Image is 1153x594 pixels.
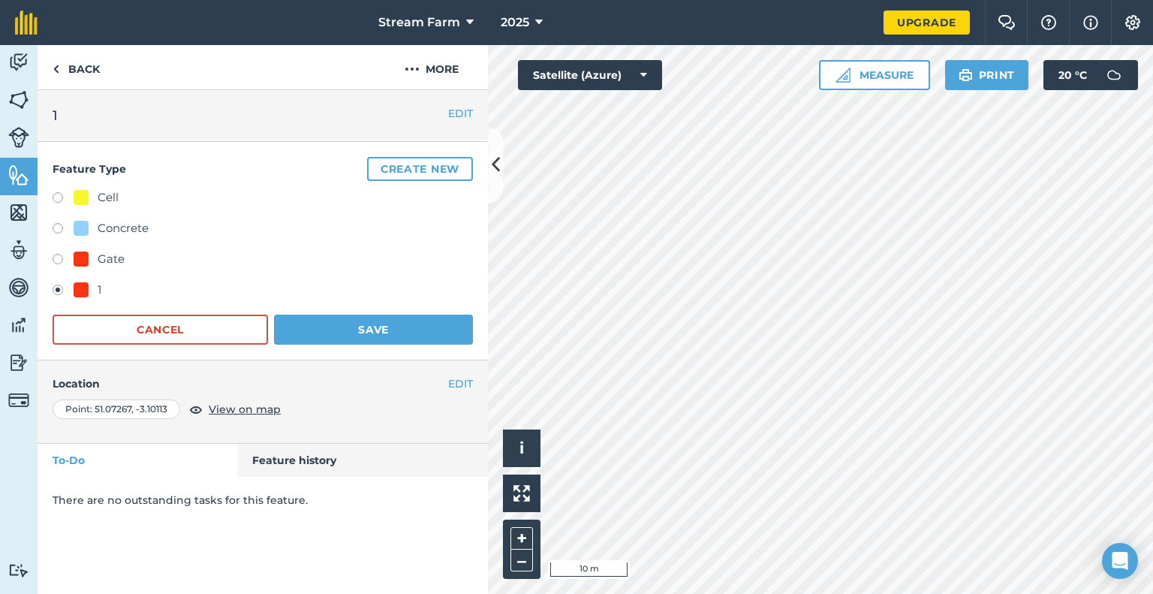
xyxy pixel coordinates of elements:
button: Cancel [53,315,268,345]
button: i [503,430,540,467]
div: Cell [98,188,119,207]
span: i [519,439,524,457]
button: Save [274,315,473,345]
div: Open Intercom Messenger [1102,543,1138,579]
a: Upgrade [884,11,970,35]
h4: Feature Type [53,157,473,181]
h4: Location [53,375,473,392]
button: Print [945,60,1029,90]
img: svg+xml;base64,PD94bWwgdmVyc2lvbj0iMS4wIiBlbmNvZGluZz0idXRmLTgiPz4KPCEtLSBHZW5lcmF0b3I6IEFkb2JlIE... [8,351,29,374]
button: View on map [189,400,281,418]
button: + [510,527,533,550]
button: EDIT [448,105,473,122]
img: svg+xml;base64,PD94bWwgdmVyc2lvbj0iMS4wIiBlbmNvZGluZz0idXRmLTgiPz4KPCEtLSBHZW5lcmF0b3I6IEFkb2JlIE... [8,390,29,411]
span: Stream Farm [378,14,460,32]
img: svg+xml;base64,PHN2ZyB4bWxucz0iaHR0cDovL3d3dy53My5vcmcvMjAwMC9zdmciIHdpZHRoPSI1NiIgaGVpZ2h0PSI2MC... [8,89,29,111]
img: svg+xml;base64,PHN2ZyB4bWxucz0iaHR0cDovL3d3dy53My5vcmcvMjAwMC9zdmciIHdpZHRoPSI5IiBoZWlnaHQ9IjI0Ii... [53,60,59,78]
img: svg+xml;base64,PD94bWwgdmVyc2lvbj0iMS4wIiBlbmNvZGluZz0idXRmLTgiPz4KPCEtLSBHZW5lcmF0b3I6IEFkb2JlIE... [8,314,29,336]
button: – [510,550,533,571]
button: Measure [819,60,930,90]
div: Concrete [98,219,149,237]
img: svg+xml;base64,PD94bWwgdmVyc2lvbj0iMS4wIiBlbmNvZGluZz0idXRmLTgiPz4KPCEtLSBHZW5lcmF0b3I6IEFkb2JlIE... [8,276,29,299]
div: Point : 51.07267 , -3.10113 [53,400,180,419]
img: A cog icon [1124,15,1142,30]
img: svg+xml;base64,PD94bWwgdmVyc2lvbj0iMS4wIiBlbmNvZGluZz0idXRmLTgiPz4KPCEtLSBHZW5lcmF0b3I6IEFkb2JlIE... [8,127,29,148]
img: svg+xml;base64,PD94bWwgdmVyc2lvbj0iMS4wIiBlbmNvZGluZz0idXRmLTgiPz4KPCEtLSBHZW5lcmF0b3I6IEFkb2JlIE... [8,239,29,261]
img: svg+xml;base64,PHN2ZyB4bWxucz0iaHR0cDovL3d3dy53My5vcmcvMjAwMC9zdmciIHdpZHRoPSIxOSIgaGVpZ2h0PSIyNC... [959,66,973,84]
h2: 1 [53,105,473,126]
img: svg+xml;base64,PHN2ZyB4bWxucz0iaHR0cDovL3d3dy53My5vcmcvMjAwMC9zdmciIHdpZHRoPSIxNyIgaGVpZ2h0PSIxNy... [1083,14,1098,32]
p: There are no outstanding tasks for this feature. [53,492,473,508]
a: Feature history [237,444,489,477]
button: EDIT [448,375,473,392]
button: Satellite (Azure) [518,60,662,90]
img: Ruler icon [835,68,850,83]
button: More [375,45,488,89]
img: svg+xml;base64,PHN2ZyB4bWxucz0iaHR0cDovL3d3dy53My5vcmcvMjAwMC9zdmciIHdpZHRoPSI1NiIgaGVpZ2h0PSI2MC... [8,164,29,186]
button: Create new [367,157,473,181]
img: svg+xml;base64,PD94bWwgdmVyc2lvbj0iMS4wIiBlbmNvZGluZz0idXRmLTgiPz4KPCEtLSBHZW5lcmF0b3I6IEFkb2JlIE... [8,563,29,577]
img: Four arrows, one pointing top left, one top right, one bottom right and the last bottom left [513,485,530,502]
img: svg+xml;base64,PD94bWwgdmVyc2lvbj0iMS4wIiBlbmNvZGluZz0idXRmLTgiPz4KPCEtLSBHZW5lcmF0b3I6IEFkb2JlIE... [8,51,29,74]
img: svg+xml;base64,PHN2ZyB4bWxucz0iaHR0cDovL3d3dy53My5vcmcvMjAwMC9zdmciIHdpZHRoPSI1NiIgaGVpZ2h0PSI2MC... [8,201,29,224]
img: fieldmargin Logo [15,11,38,35]
div: 1 [98,281,101,299]
img: A question mark icon [1040,15,1058,30]
div: Gate [98,250,125,268]
a: Back [38,45,115,89]
img: svg+xml;base64,PD94bWwgdmVyc2lvbj0iMS4wIiBlbmNvZGluZz0idXRmLTgiPz4KPCEtLSBHZW5lcmF0b3I6IEFkb2JlIE... [1099,60,1129,90]
span: View on map [209,401,281,418]
span: 20 ° C [1058,60,1087,90]
span: 2025 [501,14,529,32]
img: svg+xml;base64,PHN2ZyB4bWxucz0iaHR0cDovL3d3dy53My5vcmcvMjAwMC9zdmciIHdpZHRoPSIyMCIgaGVpZ2h0PSIyNC... [405,60,420,78]
button: 20 °C [1043,60,1138,90]
img: svg+xml;base64,PHN2ZyB4bWxucz0iaHR0cDovL3d3dy53My5vcmcvMjAwMC9zdmciIHdpZHRoPSIxOCIgaGVpZ2h0PSIyNC... [189,400,203,418]
img: Two speech bubbles overlapping with the left bubble in the forefront [998,15,1016,30]
a: To-Do [38,444,237,477]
